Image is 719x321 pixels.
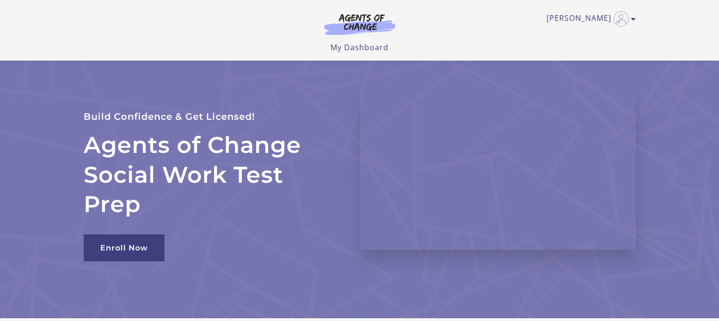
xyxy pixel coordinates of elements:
img: Agents of Change Logo [314,13,405,35]
p: Build Confidence & Get Licensed! [84,109,337,125]
a: My Dashboard [330,42,389,53]
a: Toggle menu [546,11,631,27]
h2: Agents of Change Social Work Test Prep [84,130,337,219]
a: Enroll Now [84,234,165,261]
